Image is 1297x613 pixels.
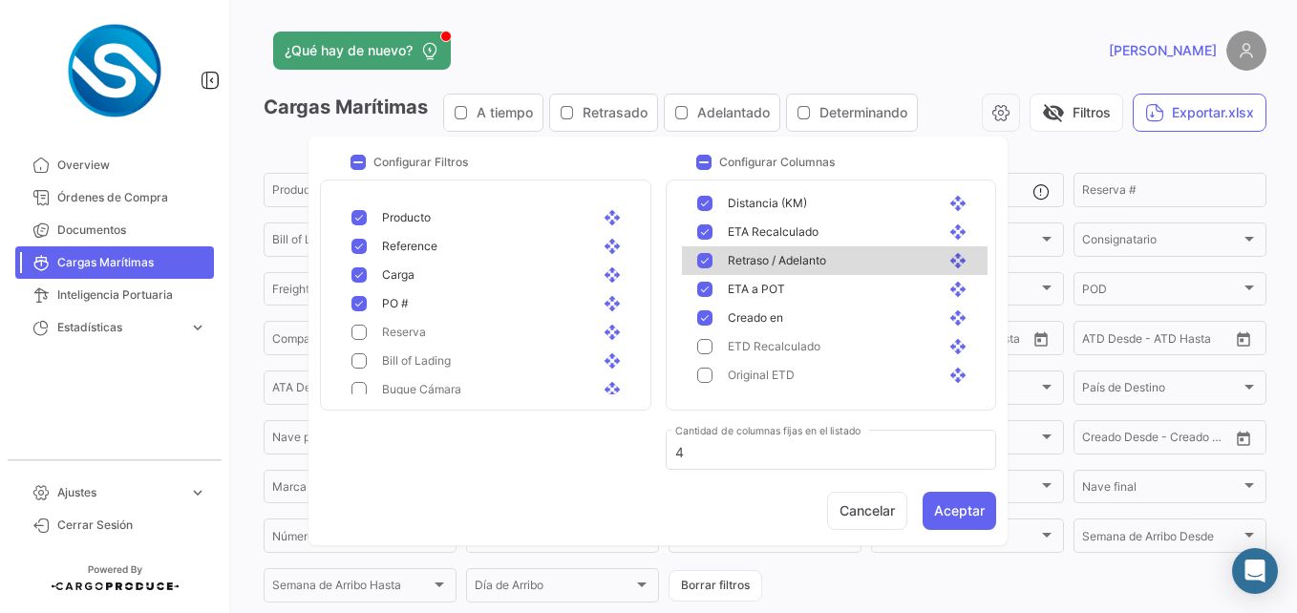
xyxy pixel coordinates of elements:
[1229,424,1258,453] button: Open calendar
[272,285,431,299] span: Freight Forwarder
[697,103,770,122] span: Adelantado
[1027,325,1055,353] button: Open calendar
[1082,236,1241,249] span: Consignatario
[272,186,431,200] span: Producto / SKU
[382,381,461,398] span: Buque Cámara
[189,484,206,501] span: expand_more
[728,281,785,298] span: ETA a POT
[382,209,431,226] span: Producto
[728,252,826,269] span: Retraso / Adelanto
[444,95,542,131] button: A tiempo
[949,223,972,241] mat-icon: open_with
[382,324,426,341] span: Reserva
[819,103,907,122] span: Determinando
[382,266,415,284] span: Carga
[382,295,409,312] span: PO #
[15,214,214,246] a: Documentos
[949,338,972,355] mat-icon: open_with
[1229,325,1258,353] button: Open calendar
[728,223,819,241] span: ETA Recalculado
[272,433,431,447] span: Nave próxima a arribar en
[728,338,820,355] span: ETD Recalculado
[57,157,206,174] span: Overview
[373,154,468,171] h3: Configurar Filtros
[272,483,431,497] span: Marca de Sensor
[1082,533,1241,546] span: Semana de Arribo Desde
[949,367,972,384] mat-icon: open_with
[15,246,214,279] a: Cargas Marítimas
[583,103,648,122] span: Retrasado
[949,281,972,298] mat-icon: open_with
[57,222,206,239] span: Documentos
[272,384,274,397] input: ATA Desde
[272,581,431,595] span: Semana de Arribo Hasta
[728,367,795,384] span: Original ETD
[382,352,451,370] span: Bill of Lading
[949,309,972,327] mat-icon: open_with
[57,286,206,304] span: Inteligencia Portuaria
[1082,384,1241,397] span: País de Destino
[57,484,181,501] span: Ajustes
[923,492,996,530] button: Aceptar
[665,95,779,131] button: Adelantado
[1226,31,1266,71] img: placeholder-user.png
[285,41,413,60] span: ¿Qué hay de nuevo?
[273,32,451,70] button: ¿Qué hay de nuevo?
[827,492,907,530] button: Cancelar
[1082,334,1084,348] input: ATD Desde
[604,352,627,370] mat-icon: open_with
[15,149,214,181] a: Overview
[604,209,627,226] mat-icon: open_with
[604,266,627,284] mat-icon: open_with
[264,94,924,132] h3: Cargas Marítimas
[1097,433,1167,447] input: Creado Hasta
[1097,334,1167,348] input: ATD Hasta
[949,195,972,212] mat-icon: open_with
[475,581,633,595] span: Día de Arribo
[477,103,533,122] span: A tiempo
[287,384,357,397] input: ATA Hasta
[57,254,206,271] span: Cargas Marítimas
[604,295,627,312] mat-icon: open_with
[550,95,657,131] button: Retrasado
[15,181,214,214] a: Órdenes de Compra
[57,189,206,206] span: Órdenes de Compra
[604,324,627,341] mat-icon: open_with
[728,309,783,327] span: Creado en
[1133,94,1266,132] button: Exportar.xlsx
[604,238,627,255] mat-icon: open_with
[728,195,807,212] span: Distancia (KM)
[949,252,972,269] mat-icon: open_with
[1030,94,1123,132] button: visibility_offFiltros
[1082,433,1084,447] input: Creado Desde
[15,279,214,311] a: Inteligencia Portuaria
[189,319,206,336] span: expand_more
[67,23,162,118] img: Logo+spray-solutions.png
[1042,101,1065,124] span: visibility_off
[669,570,762,602] button: Borrar filtros
[1082,483,1241,497] span: Nave final
[1109,41,1217,60] span: [PERSON_NAME]
[272,334,431,348] span: Compañía naviera
[57,319,181,336] span: Estadísticas
[57,517,206,534] span: Cerrar Sesión
[787,95,917,131] button: Determinando
[604,381,627,398] mat-icon: open_with
[1232,548,1278,594] div: Abrir Intercom Messenger
[382,238,437,255] span: Reference
[1082,285,1241,299] span: POD
[719,154,835,171] h3: Configurar Columnas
